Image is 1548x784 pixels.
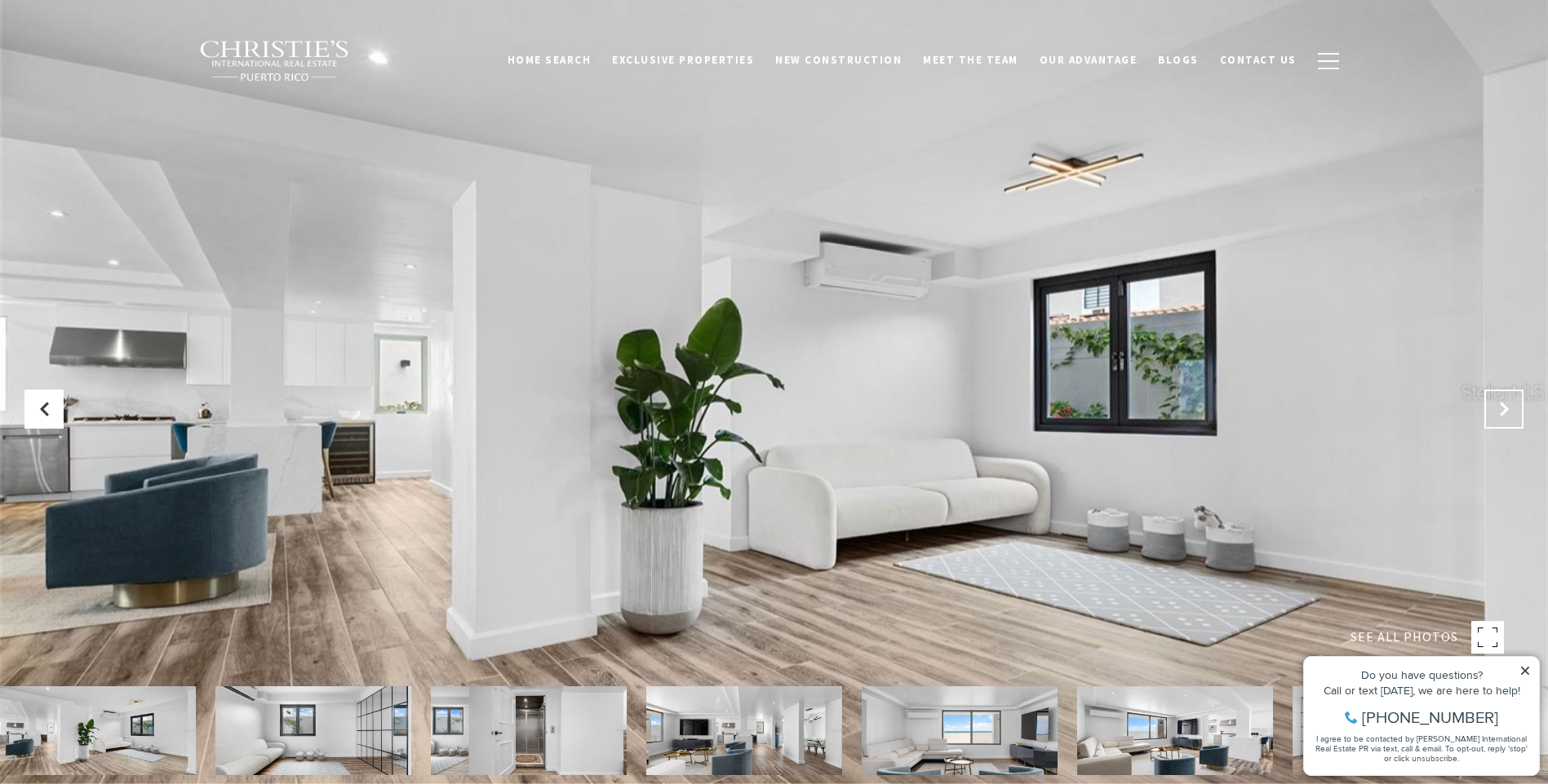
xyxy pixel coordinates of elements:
[1209,45,1307,76] a: Contact Us
[1351,627,1458,648] span: SEE ALL PHOTOS
[765,45,912,76] a: New Construction
[67,77,203,93] span: [PHONE_NUMBER]
[1293,686,1488,775] img: 1 MALAGA
[20,100,233,131] span: I agree to be contacted by [PERSON_NAME] International Real Estate PR via text, call & email. To ...
[1040,53,1138,67] span: Our Advantage
[612,53,754,67] span: Exclusive Properties
[601,45,765,76] a: Exclusive Properties
[1307,37,1350,85] button: button
[431,686,627,775] img: 1 MALAGA
[215,686,411,775] img: 1 MALAGA
[1220,53,1297,67] span: Contact Us
[17,37,236,48] div: Do you have questions?
[199,40,351,82] img: Christie's International Real Estate black text logo
[17,52,236,64] div: Call or text [DATE], we are here to help!
[24,390,64,429] button: Previous Slide
[646,686,842,775] img: 1 MALAGA
[912,45,1029,76] a: Meet the Team
[1484,390,1524,429] button: Next Slide
[1147,45,1209,76] a: Blogs
[1158,53,1199,67] span: Blogs
[775,53,902,67] span: New Construction
[862,686,1058,775] img: 1 MALAGA
[1077,686,1273,775] img: 1 MALAGA
[497,45,602,76] a: Home Search
[1029,45,1148,76] a: Our Advantage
